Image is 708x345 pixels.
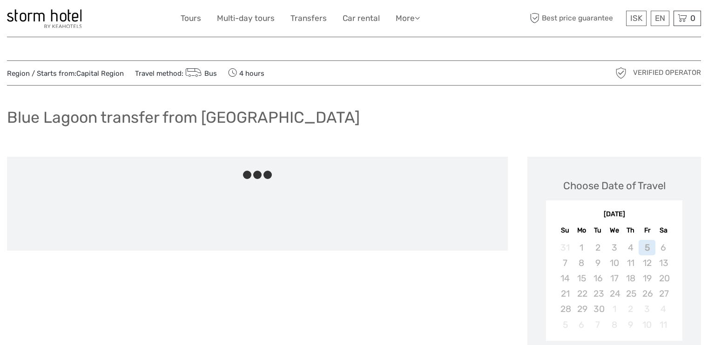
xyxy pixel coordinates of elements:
[622,301,639,317] div: Not available Thursday, October 2nd, 2025
[590,240,606,255] div: Not available Tuesday, September 2nd, 2025
[546,210,682,219] div: [DATE]
[651,11,669,26] div: EN
[573,286,590,301] div: Not available Monday, September 22nd, 2025
[228,66,264,80] span: 4 hours
[590,317,606,332] div: Not available Tuesday, October 7th, 2025
[343,12,380,25] a: Car rental
[557,255,573,271] div: Not available Sunday, September 7th, 2025
[655,240,672,255] div: Not available Saturday, September 6th, 2025
[396,12,420,25] a: More
[217,12,275,25] a: Multi-day tours
[630,13,642,23] span: ISK
[573,240,590,255] div: Not available Monday, September 1st, 2025
[606,240,622,255] div: Not available Wednesday, September 3rd, 2025
[7,69,124,79] span: Region / Starts from:
[7,108,360,127] h1: Blue Lagoon transfer from [GEOGRAPHIC_DATA]
[655,271,672,286] div: Not available Saturday, September 20th, 2025
[7,9,81,28] img: 100-ccb843ef-9ccf-4a27-8048-e049ba035d15_logo_small.jpg
[606,224,622,237] div: We
[622,240,639,255] div: Not available Thursday, September 4th, 2025
[622,255,639,271] div: Not available Thursday, September 11th, 2025
[590,286,606,301] div: Not available Tuesday, September 23rd, 2025
[622,224,639,237] div: Th
[655,255,672,271] div: Not available Saturday, September 13th, 2025
[606,301,622,317] div: Not available Wednesday, October 1st, 2025
[622,317,639,332] div: Not available Thursday, October 9th, 2025
[655,286,672,301] div: Not available Saturday, September 27th, 2025
[527,11,624,26] span: Best price guarantee
[573,271,590,286] div: Not available Monday, September 15th, 2025
[606,271,622,286] div: Not available Wednesday, September 17th, 2025
[290,12,327,25] a: Transfers
[639,224,655,237] div: Fr
[557,317,573,332] div: Not available Sunday, October 5th, 2025
[606,286,622,301] div: Not available Wednesday, September 24th, 2025
[135,66,217,80] span: Travel method:
[639,286,655,301] div: Not available Friday, September 26th, 2025
[639,271,655,286] div: Not available Friday, September 19th, 2025
[573,301,590,317] div: Not available Monday, September 29th, 2025
[563,179,666,193] div: Choose Date of Travel
[606,255,622,271] div: Not available Wednesday, September 10th, 2025
[655,317,672,332] div: Not available Saturday, October 11th, 2025
[590,301,606,317] div: Not available Tuesday, September 30th, 2025
[633,68,701,78] span: Verified Operator
[689,13,697,23] span: 0
[590,271,606,286] div: Not available Tuesday, September 16th, 2025
[622,286,639,301] div: Not available Thursday, September 25th, 2025
[557,301,573,317] div: Not available Sunday, September 28th, 2025
[639,317,655,332] div: Not available Friday, October 10th, 2025
[573,224,590,237] div: Mo
[557,224,573,237] div: Su
[606,317,622,332] div: Not available Wednesday, October 8th, 2025
[639,301,655,317] div: Not available Friday, October 3rd, 2025
[557,240,573,255] div: Not available Sunday, August 31st, 2025
[614,66,628,80] img: verified_operator_grey_128.png
[622,271,639,286] div: Not available Thursday, September 18th, 2025
[590,255,606,271] div: Not available Tuesday, September 9th, 2025
[655,224,672,237] div: Sa
[639,255,655,271] div: Not available Friday, September 12th, 2025
[181,12,201,25] a: Tours
[76,69,124,78] a: Capital Region
[557,271,573,286] div: Not available Sunday, September 14th, 2025
[573,255,590,271] div: Not available Monday, September 8th, 2025
[639,240,655,255] div: Not available Friday, September 5th, 2025
[573,317,590,332] div: Not available Monday, October 6th, 2025
[183,69,217,78] a: Bus
[557,286,573,301] div: Not available Sunday, September 21st, 2025
[655,301,672,317] div: Not available Saturday, October 4th, 2025
[590,224,606,237] div: Tu
[549,240,680,332] div: month 2025-09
